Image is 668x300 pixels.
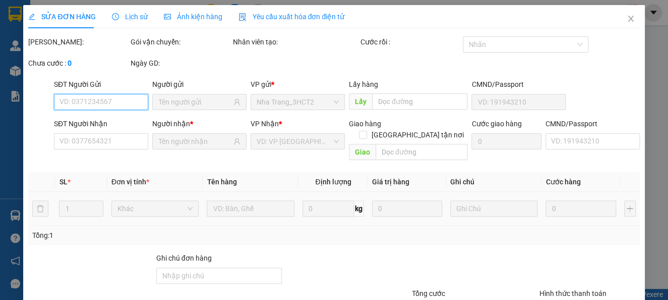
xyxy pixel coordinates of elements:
[372,93,468,110] input: Dọc đường
[412,289,445,297] span: Tổng cước
[545,201,616,217] input: 0
[372,201,442,217] input: 0
[471,133,541,149] input: Cước giao hàng
[539,289,606,297] label: Hình thức thanh toán
[164,13,222,21] span: Ảnh kiện hàng
[471,120,521,128] label: Cước giao hàng
[233,98,240,106] span: user
[28,36,129,47] div: [PERSON_NAME]:
[156,254,212,262] label: Ghi chú đơn hàng
[376,144,468,160] input: Dọc đường
[28,13,35,20] span: edit
[471,79,566,90] div: CMND/Passport
[152,79,247,90] div: Người gửi
[54,118,148,129] div: SĐT Người Nhận
[28,58,129,69] div: Chưa cước :
[617,5,645,33] button: Close
[233,36,358,47] div: Nhân viên tạo:
[158,96,231,108] input: Tên người gửi
[257,94,339,110] span: Nha Trang_3HCT2
[28,13,95,21] span: SỬA ĐƠN HÀNG
[112,13,148,21] span: Lịch sử
[131,36,231,47] div: Gói vận chuyển:
[59,178,67,186] span: SL
[349,144,376,160] span: Giao
[32,230,259,241] div: Tổng: 1
[354,201,364,217] span: kg
[238,13,247,21] img: icon
[32,201,48,217] button: delete
[545,118,640,129] div: CMND/Passport
[164,13,171,20] span: picture
[131,58,231,69] div: Ngày GD:
[315,178,351,186] span: Định lượng
[112,13,119,20] span: clock-circle
[207,178,236,186] span: Tên hàng
[450,201,538,217] input: Ghi Chú
[471,94,566,110] input: VD: 191943210
[624,201,636,217] button: plus
[68,59,72,67] b: 0
[54,79,148,90] div: SĐT Người Gửi
[349,93,372,110] span: Lấy
[156,268,282,284] input: Ghi chú đơn hàng
[446,172,542,192] th: Ghi chú
[627,15,635,23] span: close
[152,118,247,129] div: Người nhận
[251,79,345,90] div: VP gửi
[233,138,240,145] span: user
[207,201,294,217] input: VD: Bàn, Ghế
[111,178,149,186] span: Đơn vị tính
[372,178,409,186] span: Giá trị hàng
[360,36,461,47] div: Cước rồi :
[117,201,193,216] span: Khác
[545,178,580,186] span: Cước hàng
[349,120,381,128] span: Giao hàng
[367,129,467,140] span: [GEOGRAPHIC_DATA] tận nơi
[158,136,231,147] input: Tên người nhận
[251,120,279,128] span: VP Nhận
[238,13,345,21] span: Yêu cầu xuất hóa đơn điện tử
[349,80,378,88] span: Lấy hàng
